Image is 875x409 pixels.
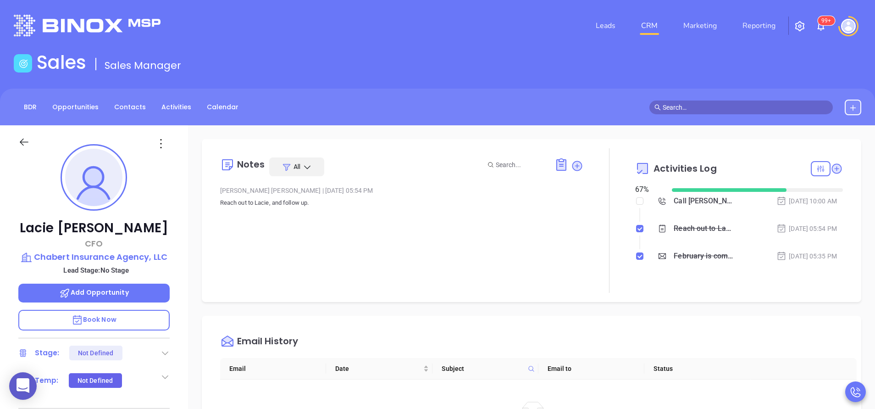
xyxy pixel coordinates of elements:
a: Leads [592,17,619,35]
div: February is coming fast—will Chabert Insurance Agency, LLC be compliant? [674,249,734,263]
a: Contacts [109,100,151,115]
p: Lacie [PERSON_NAME] [18,220,170,236]
sup: 100 [818,16,835,25]
p: Reach out to Lacie, and follow up. [220,197,583,208]
span: | [322,187,324,194]
div: Call [PERSON_NAME] to follow up - [PERSON_NAME] [674,194,734,208]
div: Not Defined [78,373,113,388]
a: BDR [18,100,42,115]
input: Search… [663,102,828,112]
div: Not Defined [78,346,113,360]
span: search [654,104,661,111]
th: Date [326,358,432,380]
div: Stage: [35,346,60,360]
div: 67 % [635,184,660,195]
span: Sales Manager [105,58,181,73]
a: Marketing [680,17,720,35]
img: user [841,19,856,34]
a: Opportunities [47,100,104,115]
input: Search... [496,160,544,170]
a: Activities [156,100,197,115]
th: Email [220,358,326,380]
th: Email to [538,358,644,380]
div: Reach out to Lacie, and follow up. [674,222,734,235]
img: iconNotification [815,21,826,32]
span: Date [335,364,421,374]
p: CFO [18,237,170,250]
span: Book Now [72,315,116,324]
span: Activities Log [653,164,716,173]
a: Reporting [739,17,779,35]
img: logo [14,15,161,36]
div: Email History [237,336,298,349]
a: Chabert Insurance Agency, LLC [18,251,170,263]
div: [DATE] 05:35 PM [776,251,837,261]
span: Subject [442,364,524,374]
span: Add Opportunity [59,288,129,297]
img: iconSetting [794,21,805,32]
p: Lead Stage: No Stage [23,264,170,276]
img: profile-user [65,149,122,206]
a: Calendar [201,100,244,115]
h1: Sales [37,51,86,73]
div: [DATE] 05:54 PM [776,224,837,234]
a: CRM [637,17,661,35]
div: Notes [237,160,265,169]
div: [PERSON_NAME] [PERSON_NAME] [DATE] 05:54 PM [220,184,583,197]
span: All [294,162,300,171]
div: Temp: [35,374,59,387]
th: Status [644,358,750,380]
div: [DATE] 10:00 AM [776,196,837,206]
